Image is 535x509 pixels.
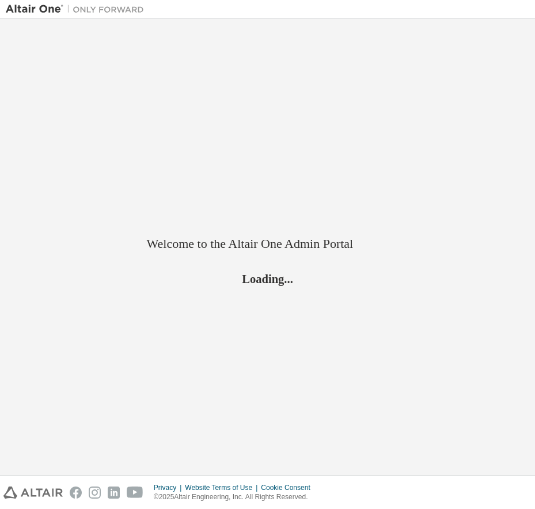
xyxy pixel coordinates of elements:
img: linkedin.svg [108,487,120,499]
div: Privacy [154,483,185,492]
div: Cookie Consent [261,483,317,492]
img: Altair One [6,3,150,15]
h2: Welcome to the Altair One Admin Portal [147,236,389,252]
div: Website Terms of Use [185,483,261,492]
img: altair_logo.svg [3,487,63,499]
img: instagram.svg [89,487,101,499]
img: facebook.svg [70,487,82,499]
p: © 2025 Altair Engineering, Inc. All Rights Reserved. [154,492,317,502]
img: youtube.svg [127,487,143,499]
h2: Loading... [147,271,389,286]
